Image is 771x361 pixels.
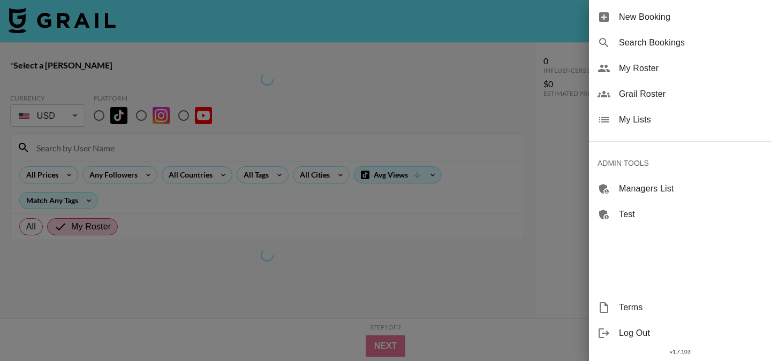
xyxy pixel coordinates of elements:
div: Log Out [589,320,771,346]
div: Search Bookings [589,30,771,56]
div: Terms [589,295,771,320]
div: v 1.7.103 [589,346,771,357]
span: My Roster [619,62,762,75]
span: Terms [619,301,762,314]
div: My Lists [589,107,771,133]
span: Test [619,208,762,221]
div: My Roster [589,56,771,81]
div: ADMIN TOOLS [589,150,771,176]
div: Grail Roster [589,81,771,107]
span: Managers List [619,182,762,195]
span: New Booking [619,11,762,24]
span: Grail Roster [619,88,762,101]
span: My Lists [619,113,762,126]
div: Managers List [589,176,771,202]
div: New Booking [589,4,771,30]
span: Log Out [619,327,762,340]
div: Test [589,202,771,227]
span: Search Bookings [619,36,762,49]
